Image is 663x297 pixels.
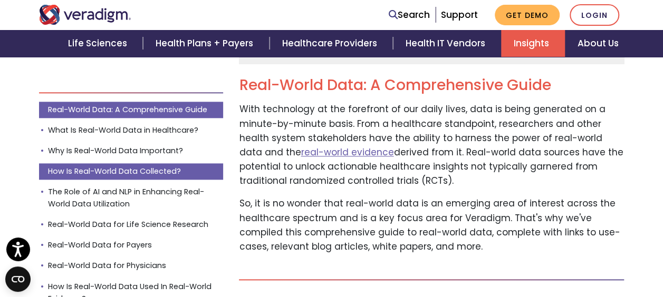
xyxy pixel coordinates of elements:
[393,30,501,57] a: Health IT Vendors
[239,76,624,94] h2: Real-World Data: A Comprehensive Guide
[39,216,224,233] a: Real-World Data for Life Science Research
[39,5,131,25] img: Veradigm logo
[610,244,650,284] iframe: Drift Chat Widget
[39,258,224,274] a: Real-World Data for Physicians
[239,196,624,254] p: So, it is no wonder that real-world data is an emerging area of interest across the healthcare sp...
[501,30,565,57] a: Insights
[441,8,478,21] a: Support
[39,122,224,138] a: What Is Real-World Data in Healthcare?
[39,237,224,253] a: Real-World Data for Payers
[565,30,631,57] a: About Us
[39,163,224,180] a: How Is Real-World Data Collected?
[5,266,31,292] button: Open CMP widget
[389,8,430,22] a: Search
[301,146,393,159] a: real-world evidence
[570,4,619,26] a: Login
[39,102,224,118] a: Real-World Data: A Comprehensive Guide
[55,30,143,57] a: Life Sciences
[39,143,224,159] a: Why Is Real-World Data Important?
[239,102,624,188] p: With technology at the forefront of our daily lives, data is being generated on a minute-by-minut...
[39,184,224,212] a: The Role of AI and NLP in Enhancing Real-World Data Utilization
[143,30,269,57] a: Health Plans + Payers
[270,30,393,57] a: Healthcare Providers
[495,5,560,25] a: Get Demo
